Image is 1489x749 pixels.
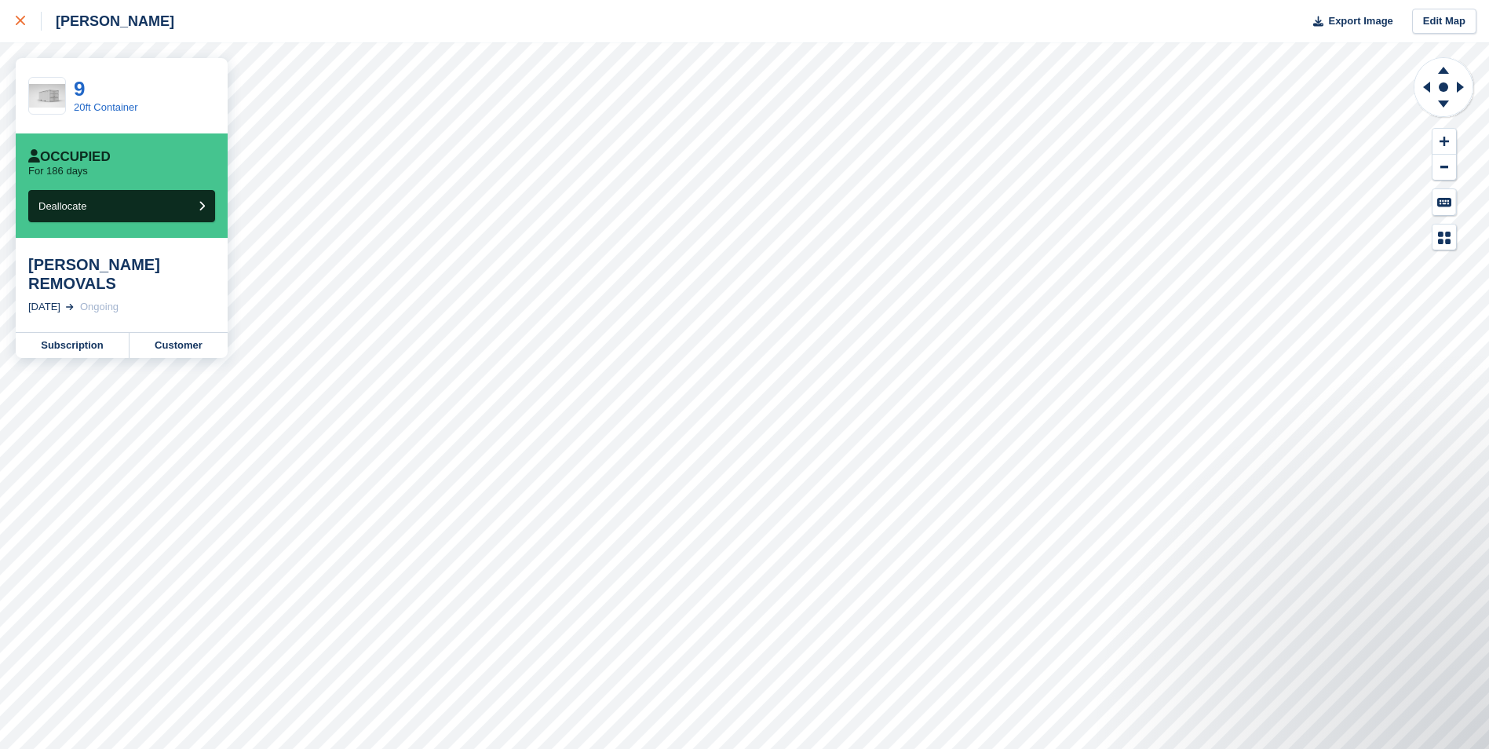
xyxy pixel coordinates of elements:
[1432,225,1456,250] button: Map Legend
[28,149,111,165] div: Occupied
[1432,155,1456,181] button: Zoom Out
[130,333,228,358] a: Customer
[1432,129,1456,155] button: Zoom In
[28,299,60,315] div: [DATE]
[29,84,65,108] img: White%20Left%20.jpg
[28,165,88,177] p: For 186 days
[28,255,215,293] div: [PERSON_NAME] REMOVALS
[74,77,85,100] a: 9
[1328,13,1392,29] span: Export Image
[16,333,130,358] a: Subscription
[1432,189,1456,215] button: Keyboard Shortcuts
[38,200,86,212] span: Deallocate
[66,304,74,310] img: arrow-right-light-icn-cde0832a797a2874e46488d9cf13f60e5c3a73dbe684e267c42b8395dfbc2abf.svg
[1304,9,1393,35] button: Export Image
[28,190,215,222] button: Deallocate
[80,299,119,315] div: Ongoing
[74,101,138,113] a: 20ft Container
[1412,9,1476,35] a: Edit Map
[42,12,174,31] div: [PERSON_NAME]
